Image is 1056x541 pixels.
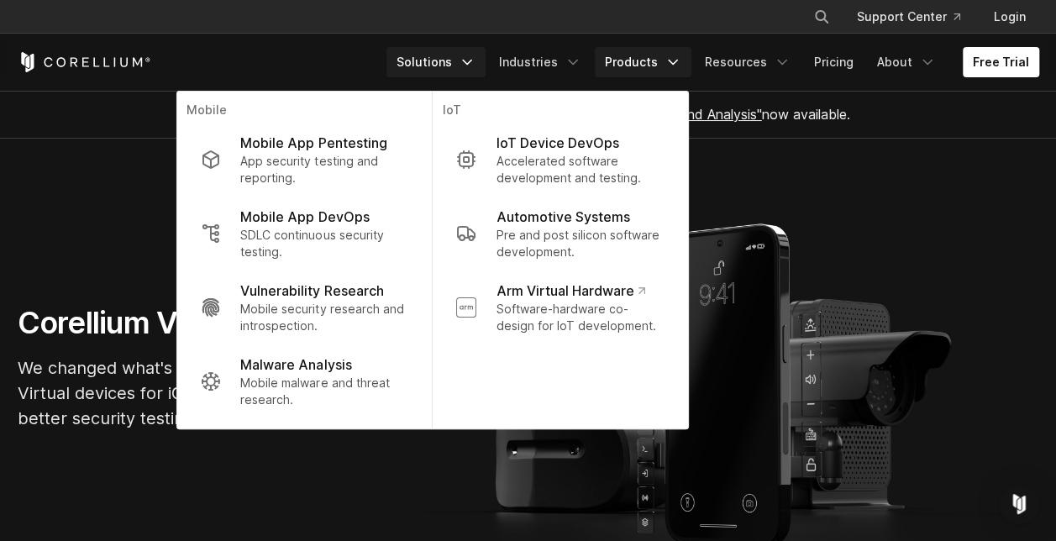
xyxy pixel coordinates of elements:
p: Mobile malware and threat research. [240,375,407,408]
a: About [867,47,946,77]
p: Mobile [187,102,421,123]
p: Vulnerability Research [240,281,383,301]
a: Support Center [843,2,974,32]
p: We changed what's possible, so you can build what's next. Virtual devices for iOS, Android, and A... [18,355,522,431]
a: Industries [489,47,591,77]
p: Arm Virtual Hardware [496,281,644,301]
p: Automotive Systems [496,207,629,227]
p: Pre and post silicon software development. [496,227,664,260]
a: Products [595,47,691,77]
div: Open Intercom Messenger [999,484,1039,524]
h1: Corellium Virtual Hardware [18,304,522,342]
a: Solutions [386,47,486,77]
p: SDLC continuous security testing. [240,227,407,260]
a: Mobile App DevOps SDLC continuous security testing. [187,197,421,270]
a: Pricing [804,47,864,77]
p: Mobile security research and introspection. [240,301,407,334]
a: Corellium Home [18,52,151,72]
div: Navigation Menu [793,2,1039,32]
p: Mobile App DevOps [240,207,369,227]
a: Login [980,2,1039,32]
a: Vulnerability Research Mobile security research and introspection. [187,270,421,344]
a: Automotive Systems Pre and post silicon software development. [442,197,677,270]
p: App security testing and reporting. [240,153,407,186]
a: Resources [695,47,801,77]
a: IoT Device DevOps Accelerated software development and testing. [442,123,677,197]
p: IoT [442,102,677,123]
div: Navigation Menu [386,47,1039,77]
a: Mobile App Pentesting App security testing and reporting. [187,123,421,197]
a: Malware Analysis Mobile malware and threat research. [187,344,421,418]
p: IoT Device DevOps [496,133,618,153]
button: Search [806,2,837,32]
p: Software-hardware co-design for IoT development. [496,301,664,334]
a: Free Trial [963,47,1039,77]
p: Accelerated software development and testing. [496,153,664,186]
p: Mobile App Pentesting [240,133,386,153]
a: Arm Virtual Hardware Software-hardware co-design for IoT development. [442,270,677,344]
p: Malware Analysis [240,355,351,375]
